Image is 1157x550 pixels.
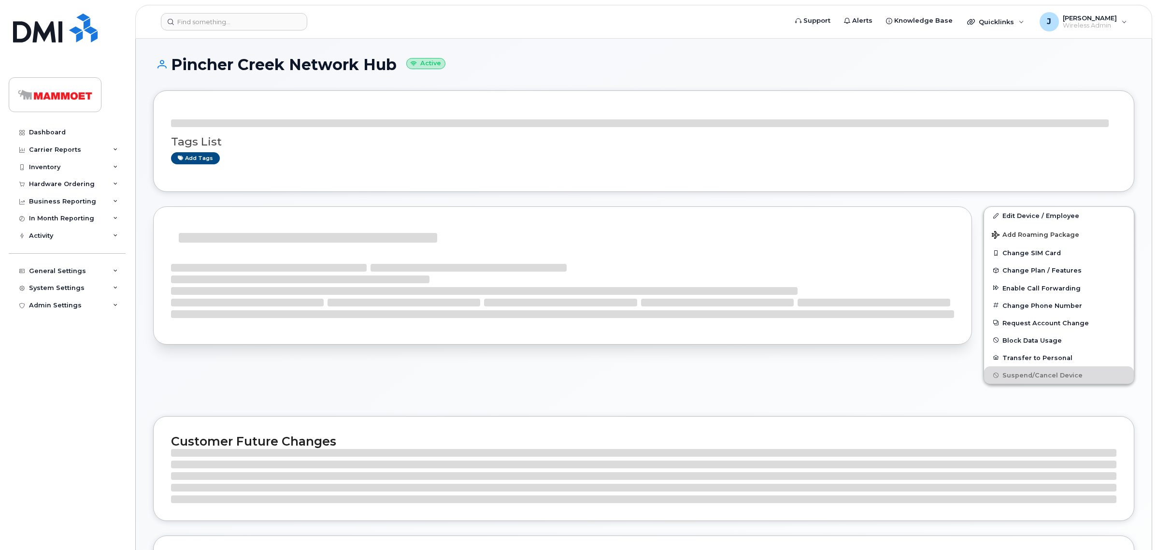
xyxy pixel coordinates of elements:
[984,224,1134,244] button: Add Roaming Package
[984,279,1134,297] button: Enable Call Forwarding
[1002,372,1083,379] span: Suspend/Cancel Device
[1002,284,1081,291] span: Enable Call Forwarding
[171,434,1116,449] h2: Customer Future Changes
[984,332,1134,349] button: Block Data Usage
[984,261,1134,279] button: Change Plan / Features
[984,244,1134,261] button: Change SIM Card
[984,207,1134,224] a: Edit Device / Employee
[984,349,1134,366] button: Transfer to Personal
[153,56,1134,73] h1: Pincher Creek Network Hub
[984,314,1134,332] button: Request Account Change
[984,366,1134,384] button: Suspend/Cancel Device
[171,152,220,164] a: Add tags
[992,231,1079,240] span: Add Roaming Package
[1002,267,1082,274] span: Change Plan / Features
[406,58,445,69] small: Active
[171,136,1116,148] h3: Tags List
[984,297,1134,314] button: Change Phone Number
